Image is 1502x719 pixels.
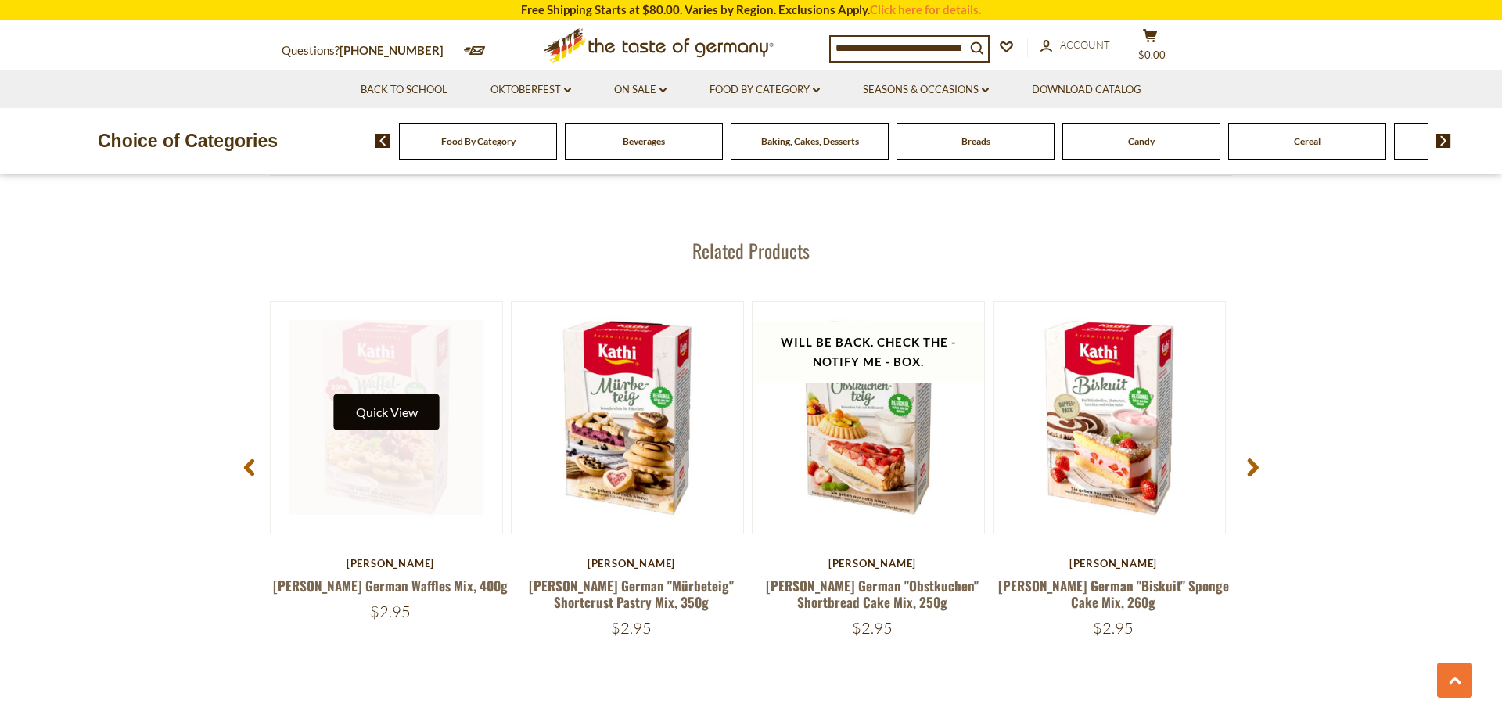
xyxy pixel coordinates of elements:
img: Kathi German Waffles Mix, 400g [271,302,502,534]
a: Beverages [623,135,665,147]
span: $2.95 [370,602,411,621]
a: Candy [1128,135,1155,147]
h3: Related Products [270,239,1232,262]
div: [PERSON_NAME] [752,557,993,570]
img: next arrow [1436,134,1451,148]
a: Back to School [361,81,447,99]
a: [PERSON_NAME] German Waffles Mix, 400g [273,576,508,595]
a: Account [1040,37,1110,54]
a: Download Catalog [1032,81,1141,99]
div: [PERSON_NAME] [270,557,511,570]
a: On Sale [614,81,667,99]
a: Baking, Cakes, Desserts [761,135,859,147]
div: [PERSON_NAME] [993,557,1234,570]
a: [PERSON_NAME] German "Obstkuchen" Shortbread Cake Mix, 250g [766,576,979,612]
a: Food By Category [441,135,516,147]
p: Questions? [282,41,455,61]
a: Oktoberfest [490,81,571,99]
a: Click here for details. [870,2,981,16]
span: $0.00 [1138,49,1166,61]
span: Account [1060,38,1110,51]
span: $2.95 [1093,618,1134,638]
a: Food By Category [710,81,820,99]
img: previous arrow [375,134,390,148]
span: $2.95 [611,618,652,638]
div: [PERSON_NAME] [511,557,752,570]
a: Seasons & Occasions [863,81,989,99]
img: Kathi German "Mürbeteig" Shortcrust Pastry Mix, 350g [512,302,743,534]
img: Kathi German "Biskuit" Sponge Cake Mix, 260g [994,302,1225,534]
span: $2.95 [852,618,893,638]
a: [PHONE_NUMBER] [340,43,444,57]
button: Quick View [334,394,440,430]
a: Breads [961,135,990,147]
img: Kathi German "Obstkuchen" Shortbread Cake Mix, 250g [753,302,984,534]
a: [PERSON_NAME] German "Mürbeteig" Shortcrust Pastry Mix, 350g [529,576,734,612]
button: $0.00 [1126,28,1173,67]
a: Cereal [1294,135,1321,147]
a: [PERSON_NAME] German "Biskuit" Sponge Cake Mix, 260g [998,576,1229,612]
